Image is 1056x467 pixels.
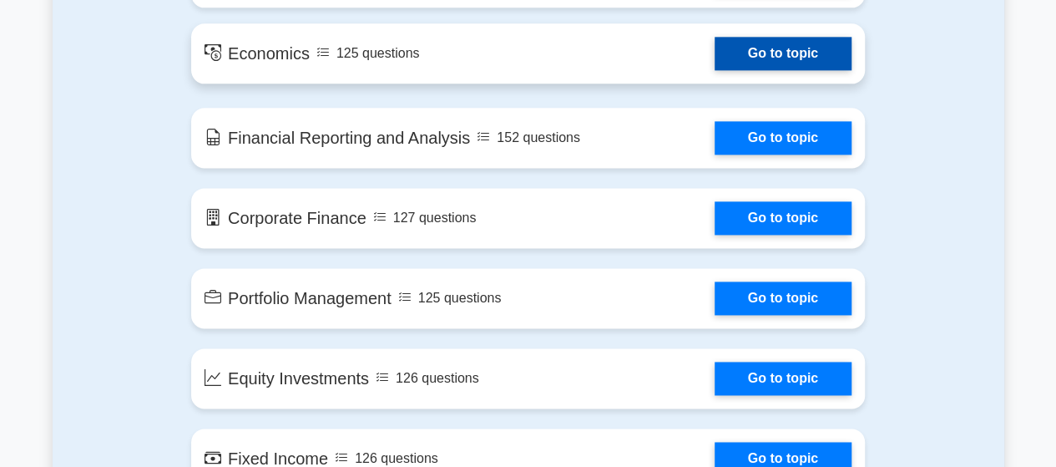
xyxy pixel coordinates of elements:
a: Go to topic [715,282,851,315]
a: Go to topic [715,362,851,395]
a: Go to topic [715,121,851,155]
a: Go to topic [715,37,851,70]
a: Go to topic [715,201,851,235]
